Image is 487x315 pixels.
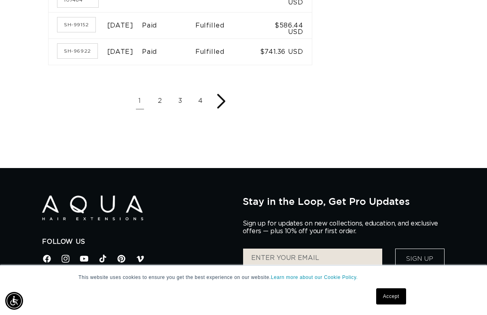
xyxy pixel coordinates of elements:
[193,93,209,109] a: Page 4
[107,49,133,55] time: [DATE]
[213,93,229,109] a: Next page
[42,238,230,246] h2: Follow Us
[142,39,195,65] td: Paid
[243,196,445,207] h2: Stay in the Loop, Get Pro Updates
[132,93,148,109] span: Page 1
[49,93,312,113] nav: Pagination
[243,249,382,269] input: ENTER YOUR EMAIL
[152,93,168,109] a: Page 2
[395,249,445,269] button: Sign Up
[5,292,23,310] div: Accessibility Menu
[42,196,143,220] img: Aqua Hair Extensions
[376,288,406,304] a: Accept
[243,220,445,235] p: Sign up for updates on new collections, education, and exclusive offers — plus 10% off your first...
[142,13,195,39] td: Paid
[172,93,188,109] a: Page 3
[57,44,97,58] a: Order number SH-96922
[260,13,312,39] td: $586.44 USD
[57,17,95,32] a: Order number SH-99152
[78,274,409,281] p: This website uses cookies to ensure you get the best experience on our website.
[195,39,260,65] td: Fulfilled
[107,22,133,29] time: [DATE]
[260,39,312,65] td: $741.36 USD
[195,13,260,39] td: Fulfilled
[271,275,358,280] a: Learn more about our Cookie Policy.
[447,276,487,315] iframe: Chat Widget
